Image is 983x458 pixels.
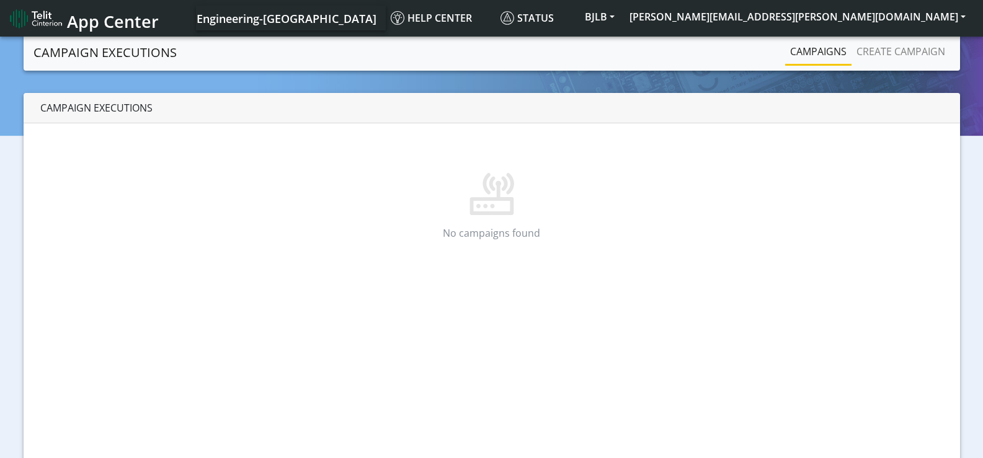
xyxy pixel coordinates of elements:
[391,11,472,25] span: Help center
[10,5,157,32] a: App Center
[577,6,622,28] button: BJLB
[500,11,554,25] span: Status
[10,9,62,29] img: logo-telit-cinterion-gw-new.png
[622,6,973,28] button: [PERSON_NAME][EMAIL_ADDRESS][PERSON_NAME][DOMAIN_NAME]
[196,6,376,30] a: Your current platform instance
[67,10,159,33] span: App Center
[500,11,514,25] img: status.svg
[386,6,496,30] a: Help center
[391,11,404,25] img: knowledge.svg
[197,11,376,26] span: Engineering-[GEOGRAPHIC_DATA]
[496,6,577,30] a: Status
